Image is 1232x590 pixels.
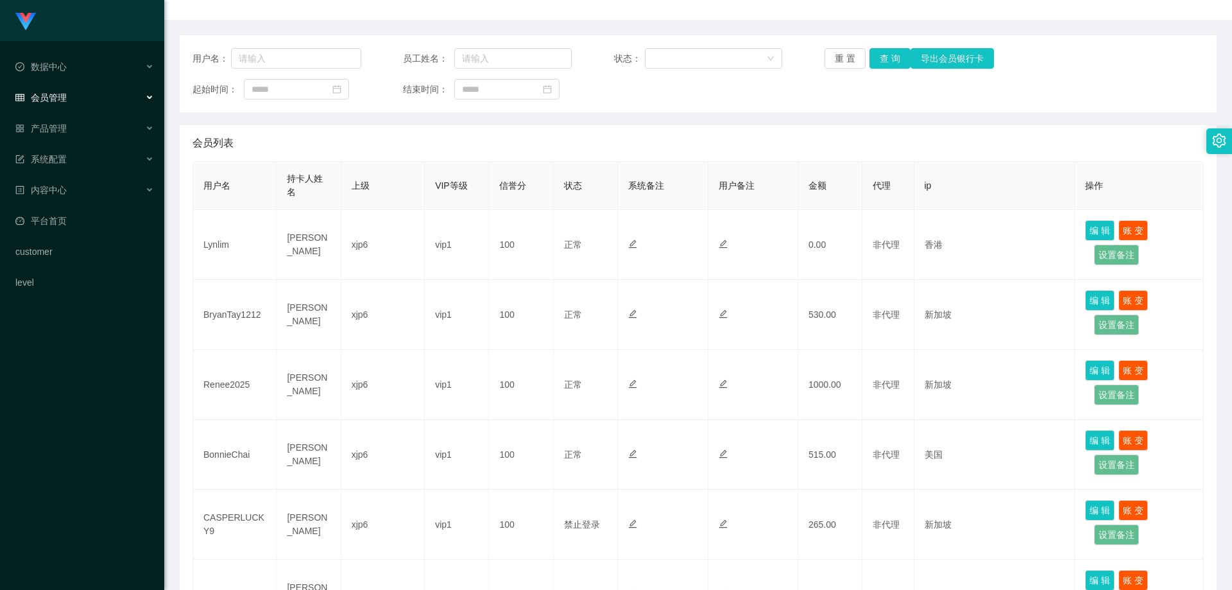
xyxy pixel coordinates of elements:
[15,62,24,71] i: 图标: check-circle-o
[873,180,891,191] span: 代理
[628,379,637,388] i: 图标: edit
[425,280,489,350] td: vip1
[925,180,932,191] span: ip
[873,239,900,250] span: 非代理
[15,270,154,295] a: level
[873,379,900,390] span: 非代理
[425,350,489,420] td: vip1
[564,309,582,320] span: 正常
[809,180,826,191] span: 金额
[914,420,1075,490] td: 美国
[277,280,341,350] td: [PERSON_NAME]
[1085,430,1115,451] button: 编 辑
[15,239,154,265] a: customer
[614,52,646,65] span: 状态：
[15,186,24,195] i: 图标: profile
[15,208,154,234] a: 图标: dashboard平台首页
[231,48,361,69] input: 请输入
[628,449,637,458] i: 图标: edit
[287,173,323,197] span: 持卡人姓名
[489,350,553,420] td: 100
[277,420,341,490] td: [PERSON_NAME]
[403,83,454,96] span: 结束时间：
[873,449,900,460] span: 非代理
[341,280,425,350] td: xjp6
[277,490,341,560] td: [PERSON_NAME]
[193,135,234,151] span: 会员列表
[719,449,728,458] i: 图标: edit
[352,180,370,191] span: 上级
[628,180,664,191] span: 系统备注
[873,519,900,530] span: 非代理
[543,85,552,94] i: 图标: calendar
[719,379,728,388] i: 图标: edit
[914,490,1075,560] td: 新加坡
[15,155,24,164] i: 图标: form
[203,180,230,191] span: 用户名
[15,92,67,103] span: 会员管理
[341,210,425,280] td: xjp6
[15,123,67,134] span: 产品管理
[341,350,425,420] td: xjp6
[767,55,774,64] i: 图标: down
[628,519,637,528] i: 图标: edit
[193,280,277,350] td: BryanTay1212
[719,239,728,248] i: 图标: edit
[798,420,862,490] td: 515.00
[1085,500,1115,521] button: 编 辑
[489,420,553,490] td: 100
[193,490,277,560] td: CASPERLUCKY9
[15,93,24,102] i: 图标: table
[798,280,862,350] td: 530.00
[564,379,582,390] span: 正常
[15,185,67,195] span: 内容中心
[489,490,553,560] td: 100
[1085,220,1115,241] button: 编 辑
[798,490,862,560] td: 265.00
[332,85,341,94] i: 图标: calendar
[425,420,489,490] td: vip1
[798,210,862,280] td: 0.00
[1212,134,1226,148] i: 图标: setting
[193,210,277,280] td: Lynlim
[489,210,553,280] td: 100
[719,180,755,191] span: 用户备注
[193,83,244,96] span: 起始时间：
[1094,455,1139,475] button: 设置备注
[425,490,489,560] td: vip1
[15,62,67,72] span: 数据中心
[1118,220,1148,241] button: 账 变
[1118,290,1148,311] button: 账 变
[15,154,67,164] span: 系统配置
[564,519,600,530] span: 禁止登录
[911,48,994,69] button: 导出会员银行卡
[341,490,425,560] td: xjp6
[193,420,277,490] td: BonnieChai
[341,420,425,490] td: xjp6
[435,180,468,191] span: VIP等级
[719,519,728,528] i: 图标: edit
[499,180,526,191] span: 信誉分
[914,210,1075,280] td: 香港
[489,280,553,350] td: 100
[1118,500,1148,521] button: 账 变
[277,350,341,420] td: [PERSON_NAME]
[1118,360,1148,381] button: 账 变
[1094,525,1139,545] button: 设置备注
[564,239,582,250] span: 正常
[15,13,36,31] img: logo.9652507e.png
[564,180,582,191] span: 状态
[454,48,572,69] input: 请输入
[1085,180,1103,191] span: 操作
[15,124,24,133] i: 图标: appstore-o
[1094,245,1139,265] button: 设置备注
[628,239,637,248] i: 图标: edit
[1094,385,1139,405] button: 设置备注
[425,210,489,280] td: vip1
[914,280,1075,350] td: 新加坡
[564,449,582,460] span: 正常
[628,309,637,318] i: 图标: edit
[1118,430,1148,451] button: 账 变
[1085,290,1115,311] button: 编 辑
[1085,360,1115,381] button: 编 辑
